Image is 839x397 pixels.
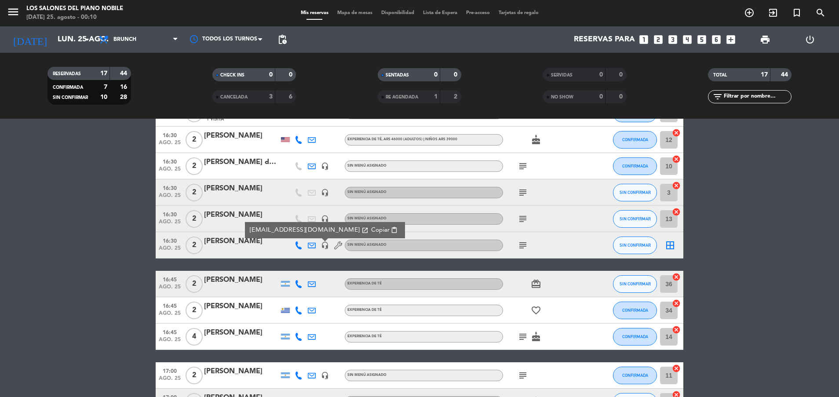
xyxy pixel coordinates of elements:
[104,84,107,90] strong: 7
[113,36,136,43] span: Brunch
[159,284,181,294] span: ago. 25
[613,302,657,319] button: CONFIRMADA
[347,164,387,168] span: Sin menú asignado
[386,73,409,77] span: SENTADAS
[371,226,390,235] span: Copiar
[53,72,81,76] span: RESERVADAS
[622,164,648,168] span: CONFIRMADA
[204,209,279,221] div: [PERSON_NAME]
[454,72,459,78] strong: 0
[672,364,681,373] i: cancel
[321,189,329,197] i: headset_mic
[665,240,675,251] i: border_all
[815,7,826,18] i: search
[220,95,248,99] span: CANCELADA
[712,91,723,102] i: filter_list
[805,34,815,45] i: power_settings_new
[368,225,401,235] button: Copiarcontent_paste
[204,327,279,339] div: [PERSON_NAME]
[518,187,528,198] i: subject
[186,184,203,201] span: 2
[713,73,727,77] span: TOTAL
[768,7,778,18] i: exit_to_app
[725,34,737,45] i: add_box
[347,282,382,285] span: EXPERIENCIA DE TÉ
[204,157,279,168] div: [PERSON_NAME] de las [PERSON_NAME]
[620,281,651,286] span: SIN CONFIRMAR
[120,84,129,90] strong: 16
[53,85,83,90] span: CONFIRMADA
[599,72,603,78] strong: 0
[672,208,681,216] i: cancel
[159,130,181,140] span: 16:30
[347,138,457,141] span: EXPERIENCIA DE TÉ
[100,70,107,76] strong: 17
[531,305,541,316] i: favorite_border
[672,181,681,190] i: cancel
[186,157,203,175] span: 2
[347,373,387,377] span: Sin menú asignado
[518,240,528,251] i: subject
[667,34,678,45] i: looks_3
[204,130,279,142] div: [PERSON_NAME]
[159,310,181,321] span: ago. 25
[321,241,329,249] i: headset_mic
[613,237,657,254] button: SIN CONFIRMAR
[186,210,203,228] span: 2
[186,302,203,319] span: 2
[269,72,273,78] strong: 0
[120,70,129,76] strong: 44
[696,34,708,45] i: looks_5
[574,35,635,44] span: Reservas para
[613,157,657,175] button: CONFIRMADA
[531,331,541,342] i: cake
[159,327,181,337] span: 16:45
[289,94,294,100] strong: 6
[613,275,657,293] button: SIN CONFIRMAR
[377,11,419,15] span: Disponibilidad
[382,138,457,141] span: , ARS 46000 (Adultos) | Niños ARS 39000
[204,301,279,312] div: [PERSON_NAME]
[620,243,651,248] span: SIN CONFIRMAR
[653,34,664,45] i: looks_two
[53,95,88,100] span: SIN CONFIRMAR
[638,34,649,45] i: looks_one
[391,227,398,233] span: content_paste
[204,183,279,194] div: [PERSON_NAME]
[204,236,279,247] div: [PERSON_NAME]
[613,131,657,149] button: CONFIRMADA
[622,308,648,313] span: CONFIRMADA
[26,13,123,22] div: [DATE] 25. agosto - 00:10
[672,155,681,164] i: cancel
[186,131,203,149] span: 2
[613,210,657,228] button: SIN CONFIRMAR
[682,34,693,45] i: looks_4
[120,94,129,100] strong: 28
[269,94,273,100] strong: 3
[204,274,279,286] div: [PERSON_NAME]
[419,11,462,15] span: Lista de Espera
[186,275,203,293] span: 2
[333,11,377,15] span: Mapa de mesas
[551,95,573,99] span: NO SHOW
[7,5,20,18] i: menu
[347,190,387,194] span: Sin menú asignado
[159,166,181,176] span: ago. 25
[7,5,20,22] button: menu
[100,94,107,100] strong: 10
[250,225,368,235] a: [EMAIL_ADDRESS][DOMAIN_NAME]open_in_new
[761,72,768,78] strong: 17
[296,11,333,15] span: Mis reservas
[434,72,438,78] strong: 0
[672,273,681,281] i: cancel
[321,162,329,170] i: headset_mic
[82,34,92,45] i: arrow_drop_down
[159,156,181,166] span: 16:30
[159,337,181,347] span: ago. 25
[186,237,203,254] span: 2
[622,137,648,142] span: CONFIRMADA
[321,215,329,223] i: headset_mic
[289,72,294,78] strong: 0
[620,216,651,221] span: SIN CONFIRMAR
[781,72,790,78] strong: 44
